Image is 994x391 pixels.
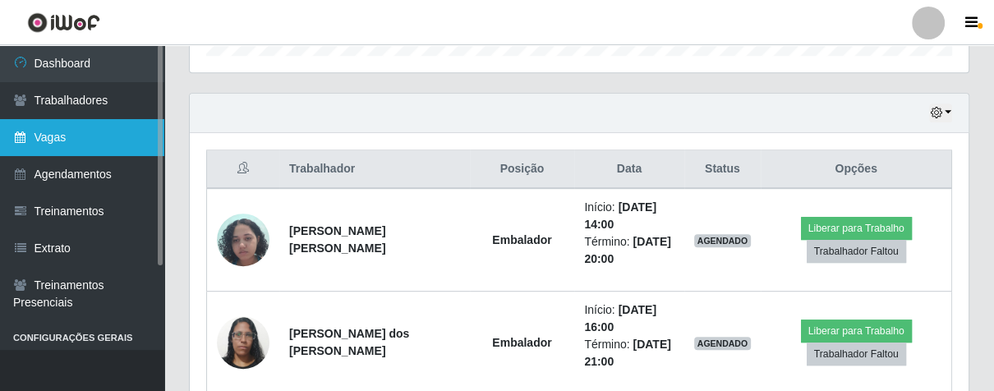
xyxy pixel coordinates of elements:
[289,224,385,255] strong: [PERSON_NAME] [PERSON_NAME]
[217,205,269,274] img: 1745763746642.jpeg
[584,336,674,370] li: Término:
[684,150,762,189] th: Status
[492,233,551,246] strong: Embalador
[279,150,470,189] th: Trabalhador
[807,240,906,263] button: Trabalhador Faltou
[492,336,551,349] strong: Embalador
[801,217,912,240] button: Liberar para Trabalho
[584,199,674,233] li: Início:
[217,307,269,377] img: 1743014740776.jpeg
[694,234,752,247] span: AGENDADO
[470,150,575,189] th: Posição
[584,303,656,333] time: [DATE] 16:00
[761,150,951,189] th: Opções
[289,327,409,357] strong: [PERSON_NAME] dos [PERSON_NAME]
[801,320,912,343] button: Liberar para Trabalho
[584,200,656,231] time: [DATE] 14:00
[807,343,906,366] button: Trabalhador Faltou
[584,301,674,336] li: Início:
[584,233,674,268] li: Término:
[694,337,752,350] span: AGENDADO
[27,12,100,33] img: CoreUI Logo
[574,150,683,189] th: Data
